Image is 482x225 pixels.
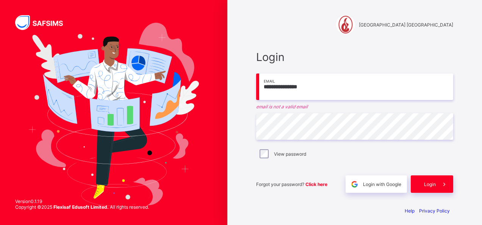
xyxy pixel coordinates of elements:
span: Login [256,50,453,64]
img: google.396cfc9801f0270233282035f929180a.svg [350,180,359,189]
img: Hero Image [28,23,199,206]
a: Click here [305,181,327,187]
strong: Flexisaf Edusoft Limited. [53,204,109,210]
span: Copyright © 2025 All rights reserved. [15,204,149,210]
img: SAFSIMS Logo [15,15,72,30]
span: [GEOGRAPHIC_DATA] [GEOGRAPHIC_DATA] [359,22,453,28]
label: View password [274,151,306,157]
span: Login with Google [363,181,401,187]
span: Forgot your password? [256,181,327,187]
em: email is not a valid email [256,104,453,109]
a: Help [405,208,415,214]
a: Privacy Policy [419,208,450,214]
span: Login [424,181,436,187]
span: Version 0.1.19 [15,198,149,204]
